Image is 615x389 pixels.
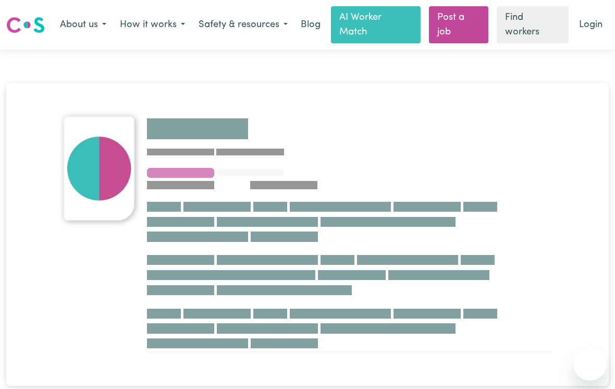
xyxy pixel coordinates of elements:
a: Post a job [429,6,489,43]
button: Safety & resources [192,14,294,36]
button: How it works [113,14,192,36]
a: Login [573,14,609,37]
a: AI Worker Match [331,6,421,43]
button: About us [53,14,113,36]
iframe: Button to launch messaging window [573,347,607,381]
a: Blog [294,14,327,37]
img: Careseekers logo [6,16,45,34]
a: Find workers [497,6,569,43]
a: Careseekers logo [6,13,45,37]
